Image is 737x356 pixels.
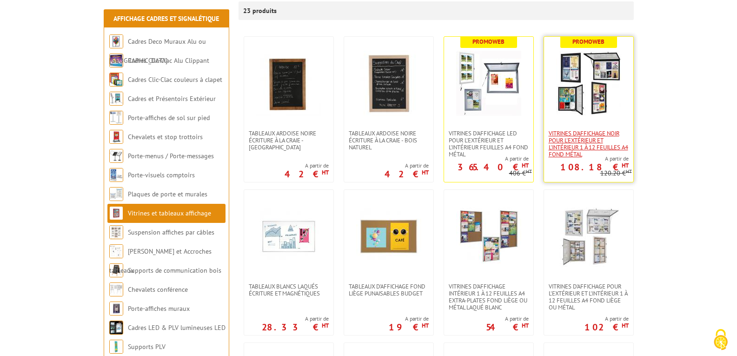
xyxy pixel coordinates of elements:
[544,283,633,311] a: Vitrines d'affichage pour l'extérieur et l'intérieur 1 à 12 feuilles A4 fond liège ou métal
[243,1,278,20] p: 23 produits
[285,171,329,177] p: 42 €
[109,321,123,335] img: Cadres LED & PLV lumineuses LED
[584,315,629,322] span: A partir de
[356,51,421,116] img: Tableaux Ardoise Noire écriture à la craie - Bois Naturel
[256,204,321,269] img: Tableaux blancs laqués écriture et magnétiques
[109,149,123,163] img: Porte-menus / Porte-messages
[389,315,429,322] span: A partir de
[449,130,529,158] span: Vitrines d'affichage LED pour l'extérieur et l'intérieur feuilles A4 fond métal
[344,130,433,151] a: Tableaux Ardoise Noire écriture à la craie - Bois Naturel
[249,130,329,151] span: Tableaux Ardoise Noire écriture à la craie - [GEOGRAPHIC_DATA]
[349,130,429,151] span: Tableaux Ardoise Noire écriture à la craie - Bois Naturel
[109,225,123,239] img: Suspension affiches par câbles
[584,324,629,330] p: 102 €
[389,324,429,330] p: 19 €
[526,168,532,175] sup: HT
[128,323,226,332] a: Cadres LED & PLV lumineuses LED
[549,130,629,158] span: VITRINES D'AFFICHAGE NOIR POUR L'EXTÉRIEUR ET L'INTÉRIEUR 1 À 12 FEUILLES A4 FOND MÉTAL
[349,283,429,297] span: Tableaux d'affichage fond liège punaisables Budget
[128,190,207,198] a: Plaques de porte et murales
[486,324,529,330] p: 54 €
[449,283,529,311] span: Vitrines d'affichage intérieur 1 à 12 feuilles A4 extra-plates fond liège ou métal laqué blanc
[109,302,123,316] img: Porte-affiches muraux
[109,130,123,144] img: Chevalets et stop trottoirs
[109,187,123,201] img: Plaques de porte et murales
[128,209,211,217] a: Vitrines et tableaux affichage
[109,92,123,106] img: Cadres et Présentoirs Extérieur
[256,51,321,116] img: Tableaux Ardoise Noire écriture à la craie - Bois Foncé
[622,161,629,169] sup: HT
[322,168,329,176] sup: HT
[572,38,604,46] b: Promoweb
[472,38,505,46] b: Promoweb
[244,283,333,297] a: Tableaux blancs laqués écriture et magnétiques
[128,133,203,141] a: Chevalets et stop trottoirs
[128,266,221,275] a: Supports de communication bois
[128,75,222,84] a: Cadres Clic-Clac couleurs à clapet
[456,51,521,116] img: Vitrines d'affichage LED pour l'extérieur et l'intérieur feuilles A4 fond métal
[128,114,210,122] a: Porte-affiches de sol sur pied
[109,168,123,182] img: Porte-visuels comptoirs
[109,34,123,48] img: Cadres Deco Muraux Alu ou Bois
[262,315,329,322] span: A partir de
[109,247,212,275] a: [PERSON_NAME] et Accroches tableaux
[128,228,214,236] a: Suspension affiches par câbles
[249,283,329,297] span: Tableaux blancs laqués écriture et magnétiques
[109,37,206,65] a: Cadres Deco Muraux Alu ou [GEOGRAPHIC_DATA]
[600,170,632,177] p: 120.20 €
[444,283,533,311] a: Vitrines d'affichage intérieur 1 à 12 feuilles A4 extra-plates fond liège ou métal laqué blanc
[522,161,529,169] sup: HT
[556,204,621,269] img: Vitrines d'affichage pour l'extérieur et l'intérieur 1 à 12 feuilles A4 fond liège ou métal
[626,168,632,175] sup: HT
[509,170,532,177] p: 406 €
[128,152,214,160] a: Porte-menus / Porte-messages
[709,328,732,351] img: Cookies (fenêtre modale)
[422,322,429,329] sup: HT
[109,340,123,354] img: Supports PLV
[356,204,421,269] img: Tableaux d'affichage fond liège punaisables Budget
[544,130,633,158] a: VITRINES D'AFFICHAGE NOIR POUR L'EXTÉRIEUR ET L'INTÉRIEUR 1 À 12 FEUILLES A4 FOND MÉTAL
[560,164,629,170] p: 108.18 €
[385,162,429,169] span: A partir de
[244,130,333,151] a: Tableaux Ardoise Noire écriture à la craie - [GEOGRAPHIC_DATA]
[549,283,629,311] span: Vitrines d'affichage pour l'extérieur et l'intérieur 1 à 12 feuilles A4 fond liège ou métal
[109,73,123,87] img: Cadres Clic-Clac couleurs à clapet
[109,111,123,125] img: Porte-affiches de sol sur pied
[109,206,123,220] img: Vitrines et tableaux affichage
[262,324,329,330] p: 28.33 €
[322,322,329,329] sup: HT
[128,304,190,313] a: Porte-affiches muraux
[486,315,529,322] span: A partir de
[422,168,429,176] sup: HT
[444,155,529,162] span: A partir de
[544,155,629,162] span: A partir de
[128,171,195,179] a: Porte-visuels comptoirs
[344,283,433,297] a: Tableaux d'affichage fond liège punaisables Budget
[128,285,188,294] a: Chevalets conférence
[385,171,429,177] p: 42 €
[113,14,219,23] a: Affichage Cadres et Signalétique
[522,322,529,329] sup: HT
[556,51,621,116] img: VITRINES D'AFFICHAGE NOIR POUR L'EXTÉRIEUR ET L'INTÉRIEUR 1 À 12 FEUILLES A4 FOND MÉTAL
[109,244,123,258] img: Cimaises et Accroches tableaux
[458,164,529,170] p: 365.40 €
[128,56,209,65] a: Cadres Clic-Clac Alu Clippant
[456,204,521,269] img: Vitrines d'affichage intérieur 1 à 12 feuilles A4 extra-plates fond liège ou métal laqué blanc
[128,343,166,351] a: Supports PLV
[704,324,737,356] button: Cookies (fenêtre modale)
[109,282,123,296] img: Chevalets conférence
[128,94,216,103] a: Cadres et Présentoirs Extérieur
[285,162,329,169] span: A partir de
[444,130,533,158] a: Vitrines d'affichage LED pour l'extérieur et l'intérieur feuilles A4 fond métal
[622,322,629,329] sup: HT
